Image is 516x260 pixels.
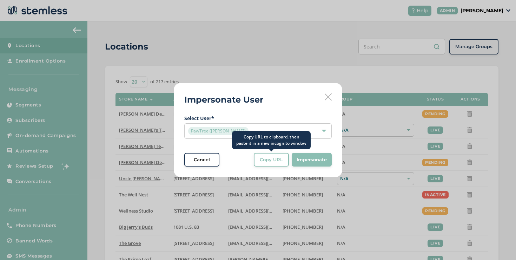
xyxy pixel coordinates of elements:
span: Copy URL [260,156,283,163]
button: Cancel [184,153,219,167]
button: Copy URL [254,153,289,167]
div: Copy URL to clipboard, then paste it in a new incognito window [232,131,311,149]
button: Impersonate [292,153,332,167]
h2: Impersonate User [184,93,263,106]
span: Cancel [194,156,210,163]
iframe: Chat Widget [481,226,516,260]
span: Impersonate [297,156,327,163]
label: Select User [184,115,332,122]
span: PawTree ([PERSON_NAME]) [188,127,249,135]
